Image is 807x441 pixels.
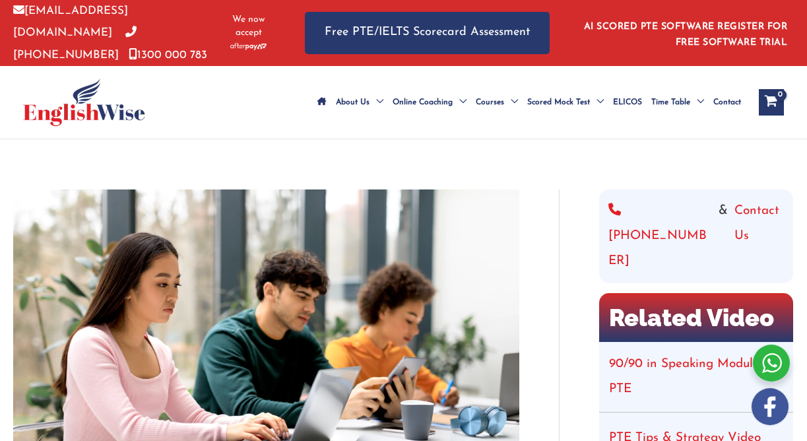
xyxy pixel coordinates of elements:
[647,79,709,125] a: Time TableMenu Toggle
[370,79,383,125] span: Menu Toggle
[759,89,784,116] a: View Shopping Cart, empty
[476,79,504,125] span: Courses
[453,79,467,125] span: Menu Toggle
[23,79,145,126] img: cropped-ew-logo
[305,12,550,53] a: Free PTE/IELTS Scorecard Assessment
[388,79,471,125] a: Online CoachingMenu Toggle
[230,43,267,50] img: Afterpay-Logo
[608,199,712,274] a: [PHONE_NUMBER]
[584,22,788,48] a: AI SCORED PTE SOFTWARE REGISTER FOR FREE SOFTWARE TRIAL
[13,5,128,38] a: [EMAIL_ADDRESS][DOMAIN_NAME]
[331,79,388,125] a: About UsMenu Toggle
[504,79,518,125] span: Menu Toggle
[709,79,746,125] a: Contact
[608,199,784,274] div: &
[734,199,784,274] a: Contact Us
[225,13,272,40] span: We now accept
[313,79,746,125] nav: Site Navigation: Main Menu
[613,79,642,125] span: ELICOS
[590,79,604,125] span: Menu Toggle
[599,293,793,342] h2: Related Video
[523,79,608,125] a: Scored Mock TestMenu Toggle
[651,79,690,125] span: Time Table
[690,79,704,125] span: Menu Toggle
[713,79,741,125] span: Contact
[609,358,759,395] a: 90/90 in Speaking Module PTE
[527,79,590,125] span: Scored Mock Test
[752,388,789,425] img: white-facebook.png
[608,79,647,125] a: ELICOS
[13,27,137,60] a: [PHONE_NUMBER]
[576,11,794,54] aside: Header Widget 1
[393,79,453,125] span: Online Coaching
[336,79,370,125] span: About Us
[471,79,523,125] a: CoursesMenu Toggle
[129,50,207,61] a: 1300 000 783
